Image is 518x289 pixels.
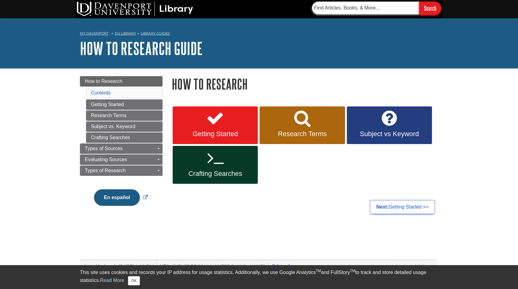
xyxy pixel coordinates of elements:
input: Find Articles, Books, & More... [312,2,419,14]
div: Guide Page Menu [80,76,163,216]
nav: breadcrumb [80,29,438,39]
a: Read More [100,278,124,283]
span: Research Terms [264,130,340,138]
span: How to Research [85,79,122,84]
a: How to Research Guide [80,39,203,58]
img: DU Library [77,2,193,16]
span: Types of Research [85,168,126,173]
a: Next:Getting Started >> [370,200,435,214]
sup: TM [316,269,321,273]
span: Evaluating Sources [85,157,127,162]
a: Contents [91,90,111,95]
button: Close [128,276,140,285]
a: My Davenport [80,31,108,36]
a: Crafting Searches [86,132,163,143]
span: URL: [160,264,172,269]
i: Print Page [272,264,276,269]
input: Search [419,2,441,15]
a: Subject vs Keyword [347,106,432,144]
span: [DATE] 1:29 PM [118,264,153,269]
a: Library Guides [141,31,170,35]
a: How to Research [80,76,163,87]
span: Crafting Searches [177,170,253,178]
a: Research Terms [86,110,163,121]
h1: How to Research [172,76,438,92]
span: [URL][PERSON_NAME][DOMAIN_NAME] [173,264,265,269]
a: Types of Research [80,165,163,176]
form: Searches DU Library's articles, books, and more [312,2,441,15]
a: Link opens in new window [92,195,149,200]
a: Types of Sources [80,143,163,154]
span: Last Updated: [84,264,117,269]
a: Research Terms [260,106,345,144]
a: Getting Started [173,106,258,144]
a: Subject vs. Keyword [86,121,163,132]
a: Getting Started [86,99,163,110]
div: This site uses cookies and records your IP address for usage statistics. Additionally, we use Goo... [80,269,438,285]
a: Print Page [272,264,299,269]
a: Crafting Searches [173,146,258,184]
span: Subject vs Keyword [351,130,427,138]
button: En español [94,189,140,206]
a: DU Library [115,31,136,35]
strong: Next: [376,204,388,209]
span: Getting Started [177,130,253,138]
a: Login to LibApps [396,264,433,269]
sup: TM [350,269,355,273]
span: Types of Sources [85,146,123,151]
a: Evaluating Sources [80,154,163,165]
